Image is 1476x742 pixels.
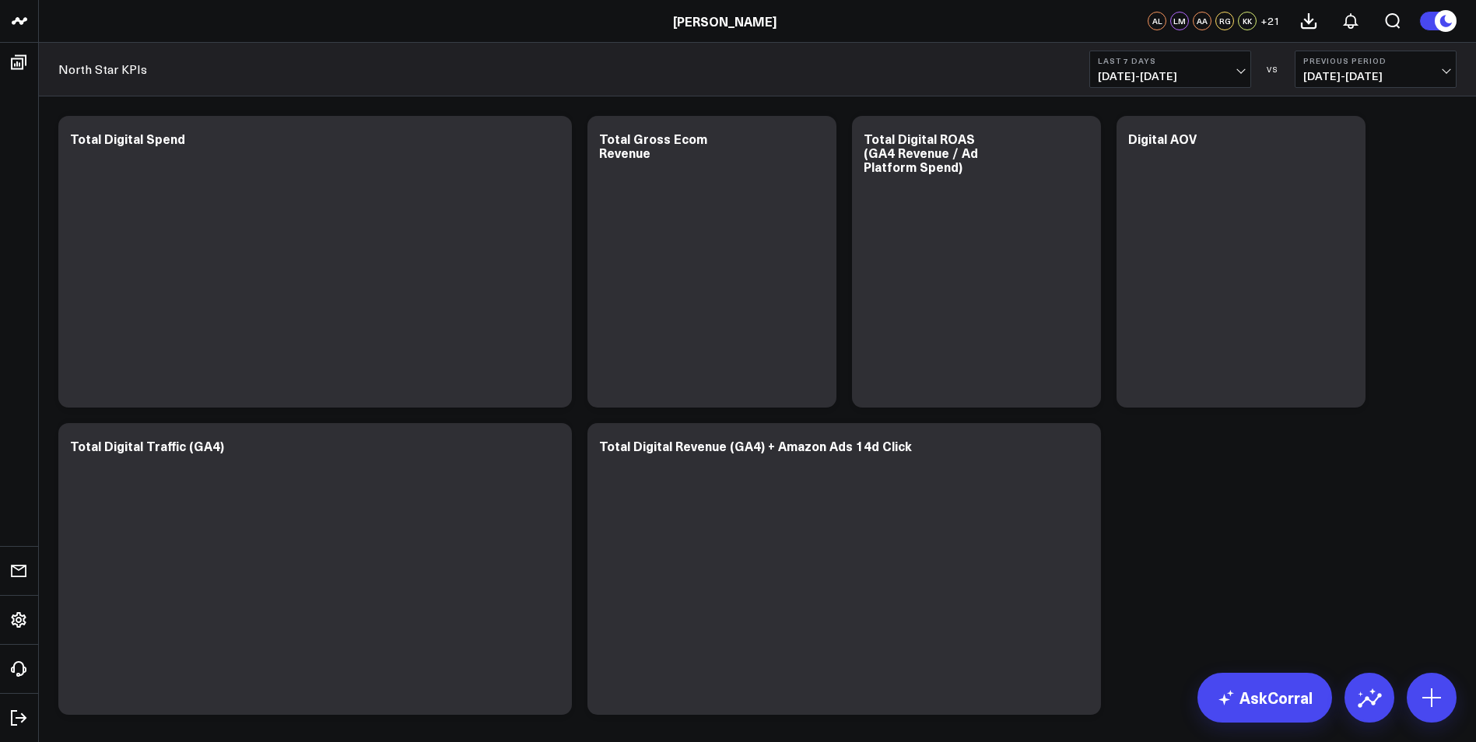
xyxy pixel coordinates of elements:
[1303,56,1448,65] b: Previous Period
[1197,673,1332,723] a: AskCorral
[70,130,185,147] div: Total Digital Spend
[1259,65,1287,74] div: VS
[1089,51,1251,88] button: Last 7 Days[DATE]-[DATE]
[1215,12,1234,30] div: RG
[599,130,707,161] div: Total Gross Ecom Revenue
[1303,70,1448,82] span: [DATE] - [DATE]
[1148,12,1166,30] div: AL
[673,12,777,30] a: [PERSON_NAME]
[1128,130,1197,147] div: Digital AOV
[1260,12,1280,30] button: +21
[1098,56,1243,65] b: Last 7 Days
[70,437,224,454] div: Total Digital Traffic (GA4)
[599,437,912,454] div: Total Digital Revenue (GA4) + Amazon Ads 14d Click
[1238,12,1257,30] div: KK
[1098,70,1243,82] span: [DATE] - [DATE]
[58,61,147,78] a: North Star KPIs
[1295,51,1457,88] button: Previous Period[DATE]-[DATE]
[864,130,978,175] div: Total Digital ROAS (GA4 Revenue / Ad Platform Spend)
[1193,12,1211,30] div: AA
[1170,12,1189,30] div: LM
[1260,16,1280,26] span: + 21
